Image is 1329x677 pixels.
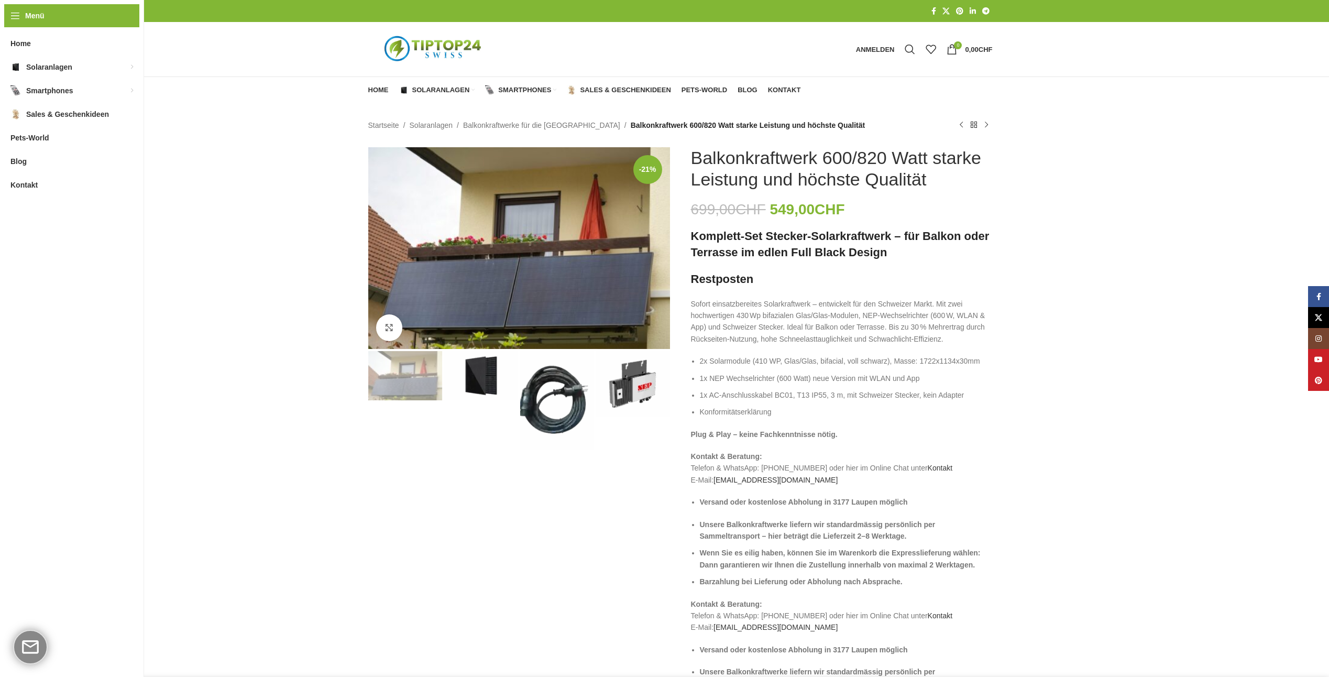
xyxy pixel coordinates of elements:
img: Nep600 Wechselrichter [596,351,670,417]
strong: Kontakt & Beratung: [691,600,762,608]
li: 1x NEP Wechselrichter (600 Watt) neue Version mit WLAN und App [700,373,993,384]
span: CHF [815,201,845,217]
a: Balkonkraftwerke für die [GEOGRAPHIC_DATA] [463,119,620,131]
span: Pets-World [682,86,727,94]
span: Kontakt [768,86,801,94]
bdi: 699,00 [691,201,766,217]
li: 1x AC-Anschlusskabel BC01, T13 IP55, 3 m, mit Schweizer Stecker, kein Adapter [700,389,993,401]
img: Sales & Geschenkideen [567,85,576,95]
a: Blog [738,80,757,101]
a: Pets-World [682,80,727,101]
a: Sales & Geschenkideen [567,80,671,101]
strong: Barzahlung bei Lieferung oder Abholung nach Absprache. [700,577,903,586]
li: Konformitätserklärung [700,406,993,418]
a: Anmelden [851,39,900,60]
strong: Kontakt & Beratung: [691,452,762,461]
a: Facebook Social Link [928,4,939,18]
img: Smartphones [485,85,495,95]
a: [EMAIL_ADDRESS][DOMAIN_NAME] [713,476,838,484]
a: 0 0,00CHF [941,39,997,60]
a: Pinterest Social Link [953,4,966,18]
span: Smartphones [498,86,551,94]
span: Menü [25,10,45,21]
div: Meine Wunschliste [920,39,941,60]
span: Anmelden [856,46,895,53]
a: X Social Link [1308,307,1329,328]
span: Solaranlagen [412,86,470,94]
img: Balkonkraftwerke für die Schweiz2_XL [368,351,442,400]
strong: Komplett-Set Stecker-Solarkraftwerk – für Balkon oder Terrasse im edlen Full Black Design [691,230,990,259]
p: Telefon & WhatsApp: [PHONE_NUMBER] oder hier im Online Chat unter E-Mail: [691,451,993,486]
span: Blog [738,86,757,94]
a: Startseite [368,119,399,131]
strong: Wenn Sie es eilig haben, können Sie im Warenkorb die Expresslieferung wählen: Dann garantieren wi... [700,549,981,569]
span: Balkonkraftwerk 600/820 Watt starke Leistung und höchste Qualität [631,119,865,131]
a: Home [368,80,389,101]
span: CHF [735,201,766,217]
a: LinkedIn Social Link [966,4,979,18]
span: Home [10,34,31,53]
img: Sales & Geschenkideen [10,109,21,119]
span: Sales & Geschenkideen [580,86,671,94]
span: CHF [979,46,993,53]
li: 2x Solarmodule (410 WP, Glas/Glas, bifacial, voll schwarz), Masse: 1722x1134x30mm [700,355,993,367]
span: Smartphones [26,81,73,100]
p: Sofort einsatzbereites Solarkraftwerk – entwickelt für den Schweizer Markt. Mit zwei hochwertigen... [691,298,993,345]
a: Kontakt [768,80,801,101]
span: Pets-World [10,128,49,147]
img: Smartphones [10,85,21,96]
a: Nächstes Produkt [980,119,993,132]
bdi: 0,00 [965,46,992,53]
span: 0 [954,41,962,49]
a: Facebook Social Link [1308,286,1329,307]
img: Solaranlagen [399,85,409,95]
span: -21% [633,155,662,184]
span: Blog [10,152,27,171]
a: Kontakt [928,612,952,620]
a: YouTube Social Link [1308,349,1329,370]
img: Solaranlagen [10,62,21,72]
span: Kontakt [10,176,38,194]
strong: Versand oder kostenlose Abholung in 3177 Laupen möglich [700,498,908,506]
a: X Social Link [939,4,953,18]
nav: Breadcrumb [368,119,865,131]
a: Telegram Social Link [979,4,993,18]
a: Pinterest Social Link [1308,370,1329,391]
span: Solaranlagen [26,58,72,77]
img: Balkonkraftwerke für die Schweiz2_XL [368,147,670,349]
a: Vorheriges Produkt [955,119,968,132]
img: Balkonkraftwerk 600/820 Watt starke Leistung und höchste Qualität – Bild 3 [520,351,594,450]
a: Smartphones [485,80,556,101]
a: Solaranlagen [410,119,453,131]
h1: Balkonkraftwerk 600/820 Watt starke Leistung und höchste Qualität [691,147,993,190]
img: Balkonkraftwerke mit edlem Schwarz Schwarz Design [444,351,518,400]
a: [EMAIL_ADDRESS][DOMAIN_NAME] [713,623,838,631]
strong: Versand oder kostenlose Abholung in 3177 Laupen möglich [700,646,908,654]
span: Home [368,86,389,94]
bdi: 549,00 [770,201,844,217]
p: Telefon & WhatsApp: [PHONE_NUMBER] oder hier im Online Chat unter E-Mail: [691,598,993,634]
span: Sales & Geschenkideen [26,105,109,124]
strong: Unsere Balkonkraftwerke liefern wir standardmässig persönlich per Sammeltransport – hier beträgt ... [700,520,936,540]
a: Solaranlagen [399,80,475,101]
a: Suche [899,39,920,60]
a: Kontakt [928,464,952,472]
a: Logo der Website [368,45,499,53]
strong: Restposten [691,272,754,286]
a: Instagram Social Link [1308,328,1329,349]
div: Hauptnavigation [363,80,806,101]
strong: Plug & Play – keine Fachkenntnisse nötig. [691,430,838,439]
